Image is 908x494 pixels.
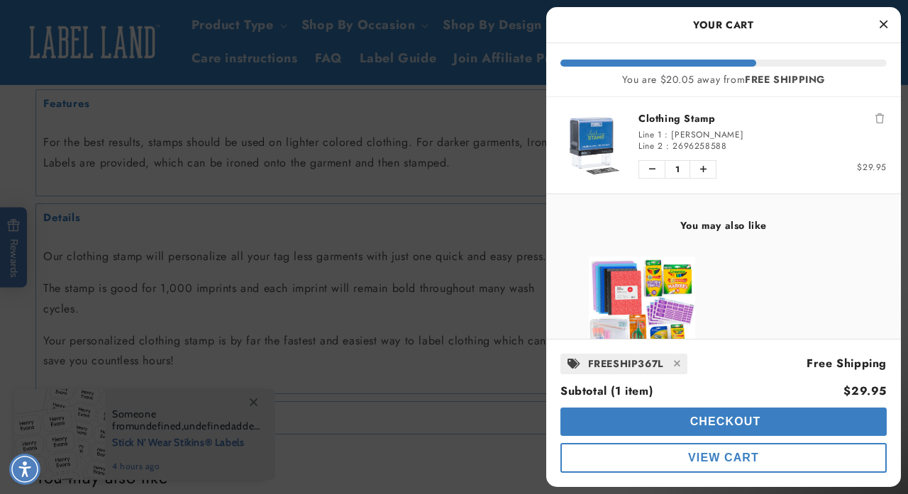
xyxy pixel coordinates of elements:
h4: You may also like [560,219,887,232]
span: [PERSON_NAME] [671,128,743,141]
b: FREE SHIPPING [745,72,825,86]
button: Can this be used on dark clothing? [11,40,172,67]
li: product [560,97,887,193]
span: $29.95 [857,161,887,174]
span: : [665,128,668,141]
span: Line 2 [638,140,663,152]
span: Free Shipping [807,355,887,371]
img: Clothing Stamp - Label Land [560,113,624,177]
span: : [666,140,670,152]
span: View Cart [688,451,759,464]
button: cart [560,408,887,436]
span: Subtotal (1 item) [560,383,653,399]
h2: Your Cart [560,14,887,35]
img: View The Get-Set-for-School Kit [589,257,695,363]
button: Increase quantity of Clothing Stamp [690,161,716,178]
a: Clothing Stamp [638,111,887,125]
div: product [724,242,887,490]
button: Decrease quantity of Clothing Stamp [639,161,665,178]
button: cart [560,443,887,473]
span: 1 [665,161,690,178]
span: Line 1 [638,128,662,141]
span: Checkout [687,415,761,427]
span: FREESHIP367L [588,355,663,373]
span: 2696258588 [672,140,726,152]
button: What size is the imprint? [50,79,172,106]
div: product [560,242,724,490]
button: Remove Clothing Stamp [873,111,887,125]
div: $29.95 [843,381,887,402]
button: Close Cart [873,14,894,35]
div: Accessibility Menu [9,454,40,485]
div: You are $20.05 away from [560,74,887,86]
